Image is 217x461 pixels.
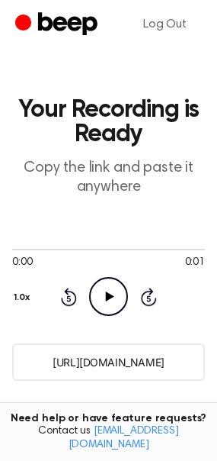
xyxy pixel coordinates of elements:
button: 1.0x [12,285,36,311]
h1: Your Recording is Ready [12,98,205,147]
p: Copy the link and paste it anywhere [12,159,205,197]
span: Contact us [9,425,208,452]
a: Log Out [128,6,202,43]
span: 0:00 [12,255,32,271]
span: 0:01 [185,255,205,271]
a: [EMAIL_ADDRESS][DOMAIN_NAME] [69,426,179,450]
a: Beep [15,10,101,40]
